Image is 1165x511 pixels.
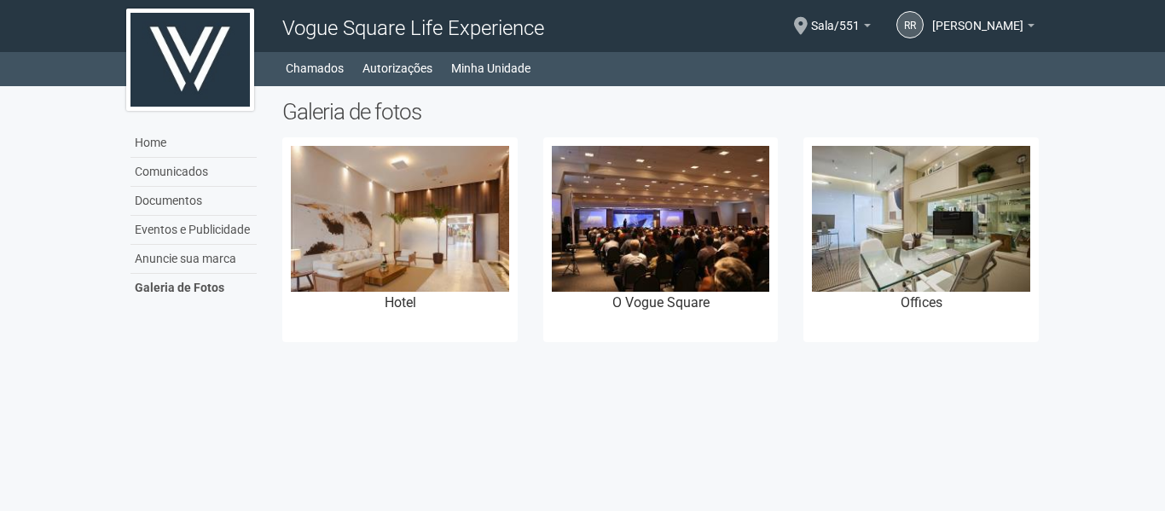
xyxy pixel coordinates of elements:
a: Hotel [282,137,518,342]
a: Eventos e Publicidade [130,216,257,245]
h2: Galeria de fotos [282,99,1039,125]
a: Chamados [286,56,344,80]
img: 1ba85157-84f3-4b61-8ad8-6c33581baeec [291,146,509,291]
a: O Vogue Square [543,137,779,342]
img: 7f9e52b9-5fa4-4f47-aec1-747bd243ef03 [812,146,1030,291]
a: Anuncie sua marca [130,245,257,274]
a: Sala/551 [811,21,871,35]
h3: Offices [812,296,1030,310]
a: RR [896,11,924,38]
img: bec08f20-29b2-46f2-8611-1ab91b45030d [552,146,770,291]
a: Minha Unidade [451,56,530,80]
img: logo.jpg [126,9,254,111]
h3: O Vogue Square [552,296,770,310]
h3: Hotel [291,296,509,310]
a: Autorizações [362,56,432,80]
span: Vogue Square Life Experience [282,16,544,40]
a: [PERSON_NAME] [932,21,1035,35]
a: Comunicados [130,158,257,187]
a: Offices [803,137,1039,342]
span: Ricardo Racca [932,3,1023,32]
span: Sala/551 [811,3,860,32]
a: Galeria de Fotos [130,274,257,302]
a: Home [130,129,257,158]
a: Documentos [130,187,257,216]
